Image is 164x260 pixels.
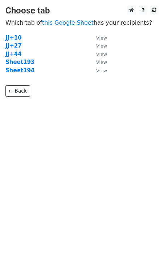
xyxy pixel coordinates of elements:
a: JJ+10 [5,34,22,41]
small: View [96,43,107,49]
a: View [89,51,107,57]
a: View [89,42,107,49]
a: JJ+44 [5,51,22,57]
a: Sheet194 [5,67,34,74]
small: View [96,52,107,57]
a: ← Back [5,85,30,97]
small: View [96,68,107,73]
a: View [89,34,107,41]
small: View [96,35,107,41]
a: Sheet193 [5,59,34,65]
p: Which tab of has your recipients? [5,19,159,27]
a: JJ+27 [5,42,22,49]
a: this Google Sheet [42,19,94,26]
h3: Choose tab [5,5,159,16]
a: View [89,67,107,74]
small: View [96,60,107,65]
a: View [89,59,107,65]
